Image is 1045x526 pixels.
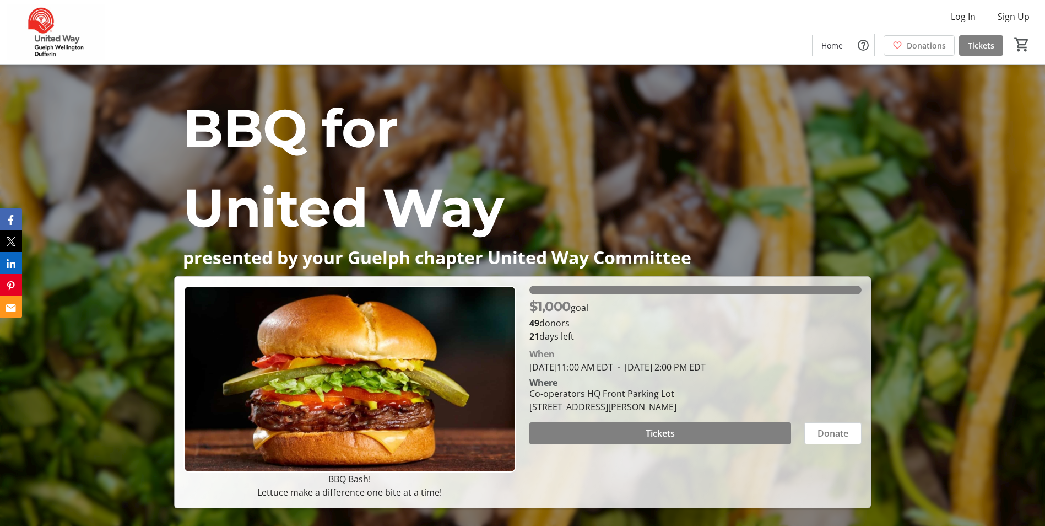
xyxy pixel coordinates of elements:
span: [DATE] 11:00 AM EDT [529,361,613,373]
p: goal [529,297,588,316]
span: Donations [907,40,946,51]
div: [STREET_ADDRESS][PERSON_NAME] [529,400,676,414]
img: United Way Guelph Wellington Dufferin's Logo [7,4,105,60]
button: Tickets [529,422,791,444]
p: BBQ Bash! [183,473,516,486]
b: 49 [529,317,539,329]
button: Donate [804,422,862,444]
a: Donations [884,35,955,56]
div: Co-operators HQ Front Parking Lot [529,387,676,400]
span: Tickets [968,40,994,51]
span: Home [821,40,843,51]
span: Log In [951,10,976,23]
img: Campaign CTA Media Photo [183,286,516,473]
span: Donate [817,427,848,440]
span: BBQ for [183,96,398,160]
div: When [529,347,555,361]
span: United Way [183,175,503,240]
p: donors [529,316,862,330]
a: Home [813,35,852,56]
button: Cart [1012,35,1032,55]
p: days left [529,330,862,343]
span: 21 [529,330,539,342]
span: - [613,361,625,373]
div: 100% of fundraising goal reached [529,286,862,294]
span: Tickets [646,427,675,440]
p: Lettuce make a difference one bite at a time! [183,486,516,499]
button: Log In [942,8,984,25]
p: presented by your Guelph chapter United Way Committee [183,248,862,267]
a: Tickets [959,35,1003,56]
span: [DATE] 2:00 PM EDT [613,361,706,373]
span: Sign Up [998,10,1030,23]
div: Where [529,378,557,387]
button: Help [852,34,874,56]
span: $1,000 [529,298,571,314]
button: Sign Up [989,8,1038,25]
